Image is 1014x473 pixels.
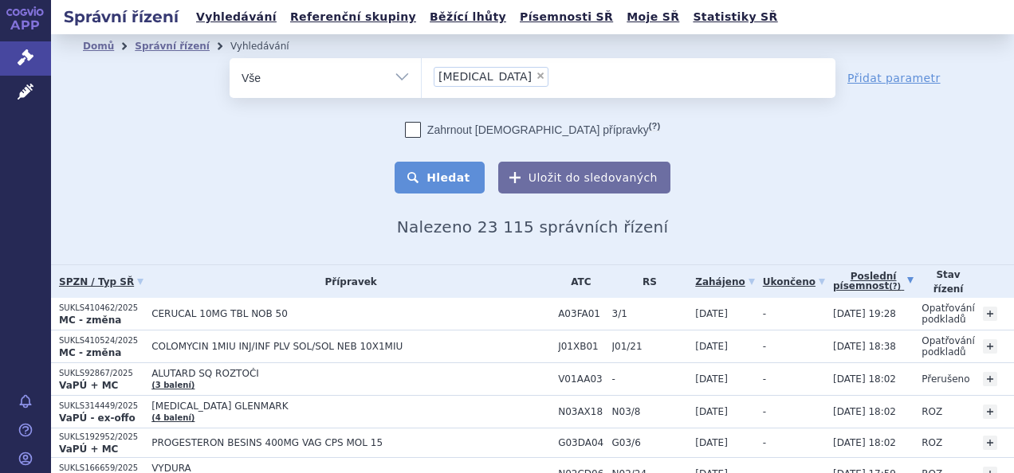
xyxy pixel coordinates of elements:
span: [MEDICAL_DATA] [438,71,532,82]
a: Ukončeno [763,271,825,293]
th: Přípravek [143,265,550,298]
span: G03DA04 [558,437,603,448]
strong: VaPÚ - ex-offo [59,412,136,424]
strong: VaPÚ + MC [59,380,118,391]
a: Běžící lhůty [425,6,511,28]
a: + [983,339,997,354]
strong: MC - změna [59,315,121,326]
a: Poslednípísemnost(?) [833,265,914,298]
span: J01XB01 [558,341,603,352]
span: Přerušeno [922,373,969,385]
span: [DATE] 18:02 [833,373,896,385]
a: (4 balení) [151,413,195,422]
th: Stav řízení [914,265,975,298]
span: [DATE] [695,373,728,385]
button: Hledat [395,162,485,193]
span: Opatřování podkladů [922,335,975,358]
span: [MEDICAL_DATA] GLENMARK [151,401,550,412]
span: [DATE] [695,437,728,448]
a: Správní řízení [135,41,210,52]
span: G03/6 [612,437,688,448]
span: ROZ [922,437,942,448]
a: Referenční skupiny [285,6,421,28]
a: Vyhledávání [191,6,281,28]
a: (3 balení) [151,381,195,389]
span: Nalezeno 23 115 správních řízení [397,217,668,236]
span: [DATE] [695,308,728,319]
li: Vyhledávání [230,34,310,58]
span: [DATE] [695,406,728,417]
abbr: (?) [649,121,660,131]
span: N03/8 [612,406,688,417]
strong: MC - změna [59,347,121,358]
p: SUKLS192952/2025 [59,432,143,443]
span: 3/1 [612,308,688,319]
abbr: (?) [889,282,901,291]
span: N03AX18 [558,406,603,417]
span: - [763,437,766,448]
button: Uložit do sledovaných [498,162,670,193]
a: Moje SŘ [622,6,684,28]
span: PROGESTERON BESINS 400MG VAG CPS MOL 15 [151,437,550,448]
span: ALUTARD SQ ROZTOČI [151,368,550,379]
span: [DATE] [695,341,728,352]
span: A03FA01 [558,308,603,319]
strong: VaPÚ + MC [59,444,118,455]
span: Opatřování podkladů [922,303,975,325]
a: Statistiky SŘ [688,6,782,28]
span: [DATE] 19:28 [833,308,896,319]
a: SPZN / Typ SŘ [59,271,143,293]
span: - [763,308,766,319]
span: [DATE] 18:02 [833,406,896,417]
span: CERUCAL 10MG TBL NOB 50 [151,308,550,319]
span: - [763,406,766,417]
a: Domů [83,41,114,52]
a: Zahájeno [695,271,754,293]
span: ROZ [922,406,942,417]
span: - [763,373,766,385]
span: [DATE] 18:02 [833,437,896,448]
span: × [536,71,545,80]
span: COLOMYCIN 1MIU INJ/INF PLV SOL/SOL NEB 10X1MIU [151,341,550,352]
label: Zahrnout [DEMOGRAPHIC_DATA] přípravky [405,122,660,138]
span: - [612,373,688,385]
span: - [763,341,766,352]
a: Písemnosti SŘ [515,6,618,28]
span: [DATE] 18:38 [833,341,896,352]
a: + [983,372,997,386]
a: Přidat parametr [847,70,941,86]
a: + [983,307,997,321]
p: SUKLS410462/2025 [59,303,143,314]
span: J01/21 [612,341,688,352]
a: + [983,436,997,450]
th: RS [604,265,688,298]
a: + [983,405,997,419]
span: V01AA03 [558,373,603,385]
input: [MEDICAL_DATA] [553,66,629,86]
p: SUKLS92867/2025 [59,368,143,379]
p: SUKLS314449/2025 [59,401,143,412]
p: SUKLS410524/2025 [59,335,143,346]
h2: Správní řízení [51,6,191,28]
th: ATC [550,265,603,298]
